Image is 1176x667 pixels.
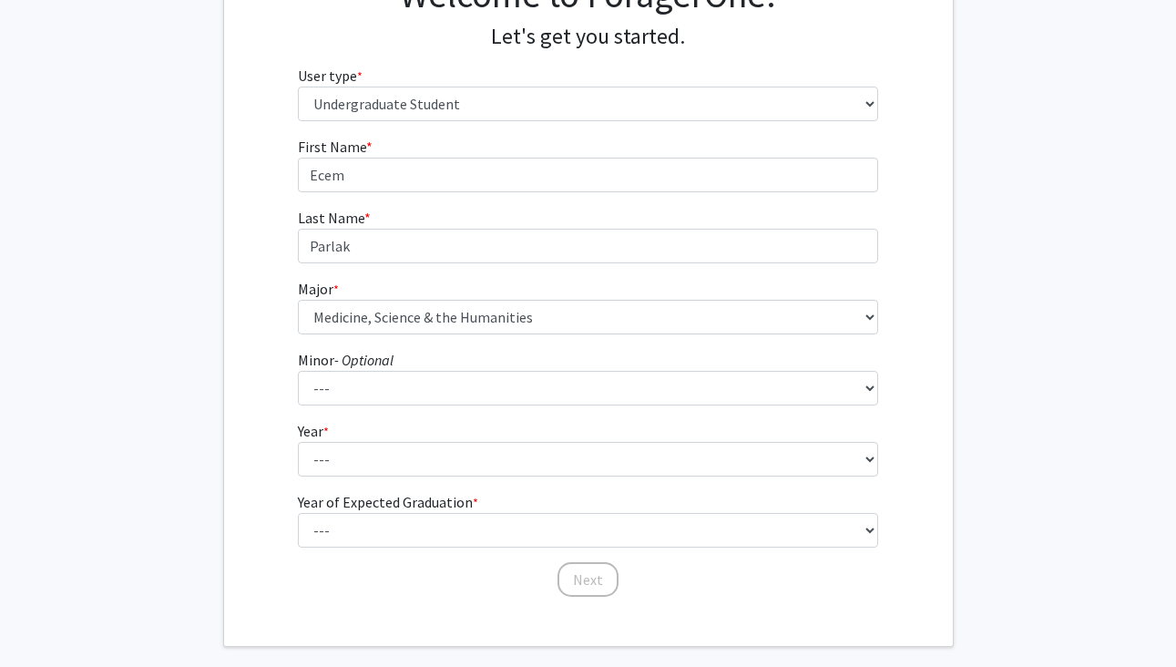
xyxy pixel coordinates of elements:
label: Major [298,278,339,300]
label: Minor [298,349,394,371]
iframe: Chat [14,585,77,653]
label: Year of Expected Graduation [298,491,478,513]
button: Next [557,562,619,597]
i: - Optional [334,351,394,369]
span: First Name [298,138,366,156]
h4: Let's get you started. [298,24,878,50]
label: Year [298,420,329,442]
label: User type [298,65,363,87]
span: Last Name [298,209,364,227]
